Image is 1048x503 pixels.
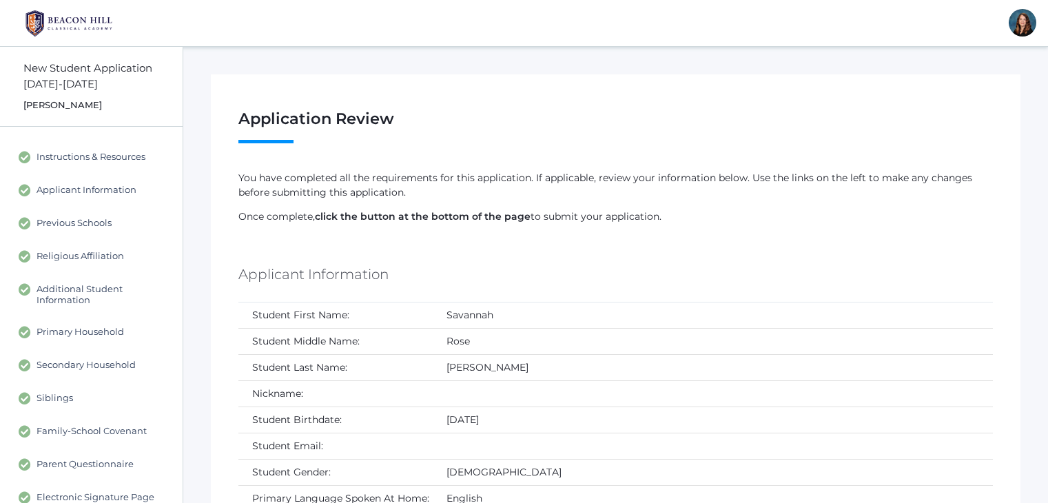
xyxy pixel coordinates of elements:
[37,425,147,438] span: Family-School Covenant
[17,6,121,41] img: BHCALogos-05-308ed15e86a5a0abce9b8dd61676a3503ac9727e845dece92d48e8588c001991.png
[37,359,136,371] span: Secondary Household
[433,407,993,433] td: [DATE]
[23,76,183,92] div: [DATE]-[DATE]
[23,61,183,76] div: New Student Application
[37,217,112,229] span: Previous Schools
[37,458,134,471] span: Parent Questionnaire
[238,459,433,485] td: Student Gender:
[315,210,531,223] strong: click the button at the bottom of the page
[433,328,993,354] td: Rose
[238,328,433,354] td: Student Middle Name:
[37,250,124,263] span: Religious Affiliation
[37,151,145,163] span: Instructions & Resources
[37,283,169,305] span: Additional Student Information
[238,209,993,224] p: Once complete, to submit your application.
[238,110,993,143] h1: Application Review
[433,302,993,329] td: Savannah
[238,380,433,407] td: Nickname:
[238,407,433,433] td: Student Birthdate:
[37,184,136,196] span: Applicant Information
[238,433,433,459] td: Student Email:
[37,326,124,338] span: Primary Household
[238,263,389,286] h5: Applicant Information
[238,354,433,380] td: Student Last Name:
[37,392,73,404] span: Siblings
[1009,9,1036,37] div: Heather Mangimelli
[238,302,433,329] td: Student First Name:
[23,99,183,112] div: [PERSON_NAME]
[433,354,993,380] td: [PERSON_NAME]
[238,171,993,200] p: You have completed all the requirements for this application. If applicable, review your informat...
[433,459,993,485] td: [DEMOGRAPHIC_DATA]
